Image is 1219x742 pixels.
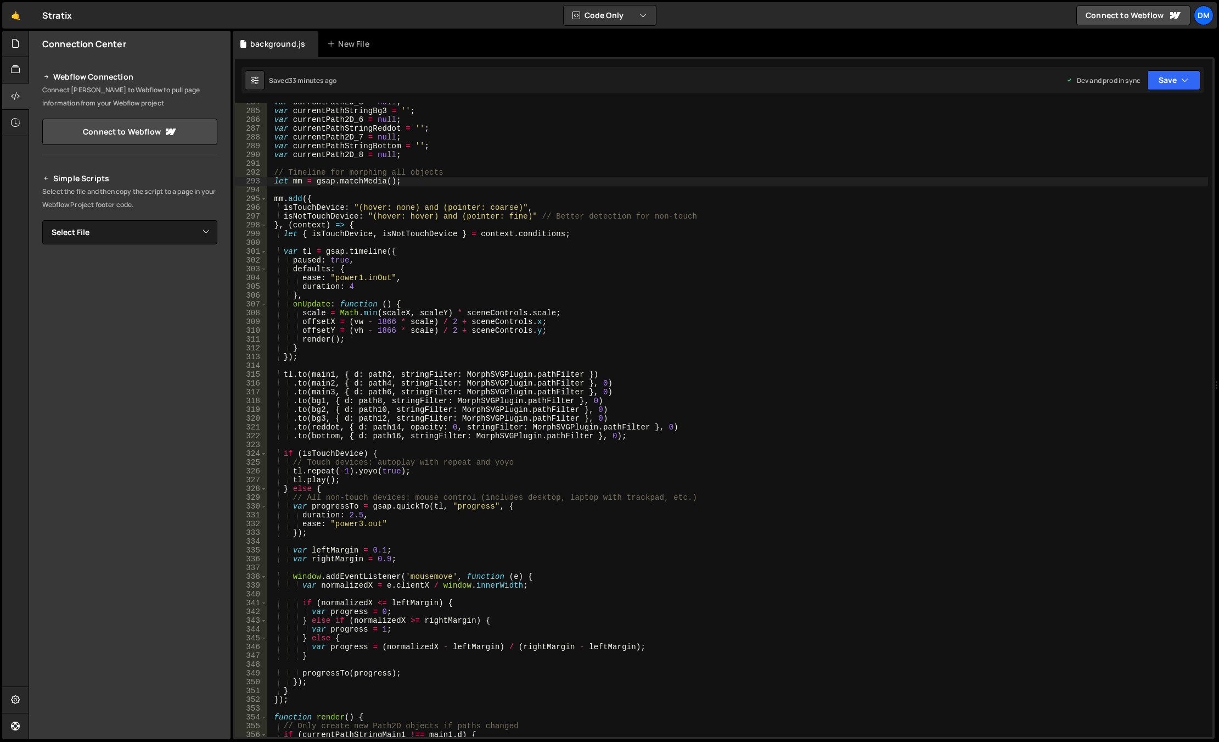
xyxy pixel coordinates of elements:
div: 297 [235,212,267,221]
iframe: YouTube video player [42,263,218,361]
div: 289 [235,142,267,150]
div: 343 [235,616,267,625]
div: 338 [235,572,267,581]
div: 302 [235,256,267,265]
div: 323 [235,440,267,449]
a: Connect to Webflow [1076,5,1190,25]
div: 298 [235,221,267,230]
h2: Connection Center [42,38,126,50]
button: Code Only [564,5,656,25]
div: New File [327,38,373,49]
div: 308 [235,309,267,317]
div: 335 [235,546,267,555]
div: 354 [235,713,267,722]
div: Saved [269,76,336,85]
p: Select the file and then copy the script to a page in your Webflow Project footer code. [42,185,217,211]
div: Stratix [42,9,72,22]
div: 337 [235,564,267,572]
div: 307 [235,300,267,309]
div: 333 [235,528,267,537]
div: 288 [235,133,267,142]
div: 355 [235,722,267,730]
div: 303 [235,265,267,274]
div: 330 [235,502,267,511]
div: 351 [235,687,267,695]
div: 292 [235,168,267,177]
div: 300 [235,238,267,247]
div: 348 [235,660,267,669]
p: Connect [PERSON_NAME] to Webflow to pull page information from your Webflow project [42,83,217,110]
div: 353 [235,704,267,713]
div: 346 [235,643,267,651]
div: 320 [235,414,267,423]
div: 299 [235,230,267,238]
a: 🤙 [2,2,29,29]
div: 327 [235,476,267,484]
div: 315 [235,370,267,379]
div: background.js [250,38,305,49]
div: 339 [235,581,267,590]
div: 329 [235,493,267,502]
h2: Webflow Connection [42,70,217,83]
div: 318 [235,397,267,405]
div: 326 [235,467,267,476]
div: 349 [235,669,267,678]
div: 313 [235,353,267,361]
div: 291 [235,159,267,168]
div: 286 [235,115,267,124]
div: 311 [235,335,267,344]
a: Connect to Webflow [42,119,217,145]
div: 304 [235,274,267,282]
div: Dev and prod in sync [1066,76,1141,85]
div: 341 [235,599,267,607]
div: 287 [235,124,267,133]
div: 356 [235,730,267,739]
div: 317 [235,388,267,397]
button: Save [1147,70,1200,90]
div: 347 [235,651,267,660]
div: 33 minutes ago [289,76,336,85]
div: 321 [235,423,267,432]
div: 306 [235,291,267,300]
h2: Simple Scripts [42,172,217,185]
div: 316 [235,379,267,388]
a: Dm [1194,5,1214,25]
div: 314 [235,361,267,370]
div: 312 [235,344,267,353]
div: 290 [235,150,267,159]
div: 319 [235,405,267,414]
div: 294 [235,186,267,194]
div: 301 [235,247,267,256]
div: 340 [235,590,267,599]
div: 331 [235,511,267,520]
div: 350 [235,678,267,687]
div: 296 [235,203,267,212]
div: 310 [235,326,267,335]
div: 324 [235,449,267,458]
div: 336 [235,555,267,564]
div: 325 [235,458,267,467]
div: 334 [235,537,267,546]
div: 352 [235,695,267,704]
div: 328 [235,484,267,493]
div: 332 [235,520,267,528]
iframe: YouTube video player [42,369,218,467]
div: 322 [235,432,267,440]
div: 305 [235,282,267,291]
div: 309 [235,317,267,326]
div: 342 [235,607,267,616]
div: 285 [235,107,267,115]
div: 295 [235,194,267,203]
div: 344 [235,625,267,634]
div: 345 [235,634,267,643]
div: 293 [235,177,267,186]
